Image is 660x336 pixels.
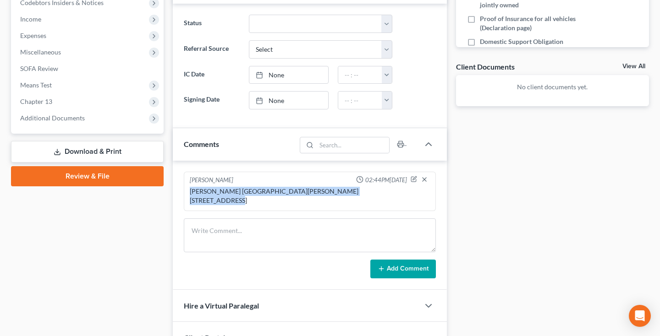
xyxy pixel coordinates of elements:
label: Status [179,15,244,33]
span: SOFA Review [20,65,58,72]
span: 02:44PM[DATE] [365,176,407,184]
a: None [249,92,328,109]
div: [PERSON_NAME] [GEOGRAPHIC_DATA][PERSON_NAME] [STREET_ADDRESS] [190,187,430,205]
p: No client documents yet. [463,82,642,92]
input: Search... [316,137,389,153]
span: Additional Documents [20,114,85,122]
span: Hire a Virtual Paralegal [184,301,259,310]
span: Income [20,15,41,23]
span: Proof of Insurance for all vehicles (Declaration page) [480,14,593,33]
span: Expenses [20,32,46,39]
span: Chapter 13 [20,98,52,105]
span: Miscellaneous [20,48,61,56]
a: None [249,66,328,84]
div: Client Documents [456,62,515,71]
a: Download & Print [11,141,164,163]
span: Comments [184,140,219,148]
a: Review & File [11,166,164,186]
label: Referral Source [179,40,244,59]
a: SOFA Review [13,60,164,77]
div: Open Intercom Messenger [629,305,651,327]
div: [PERSON_NAME] [190,176,233,185]
span: Domestic Support Obligation Certificate if Child Support or Alimony is paid [480,37,593,65]
input: -- : -- [338,92,382,109]
button: Add Comment [370,260,436,279]
a: View All [622,63,645,70]
span: Means Test [20,81,52,89]
label: IC Date [179,66,244,84]
input: -- : -- [338,66,382,84]
label: Signing Date [179,91,244,109]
